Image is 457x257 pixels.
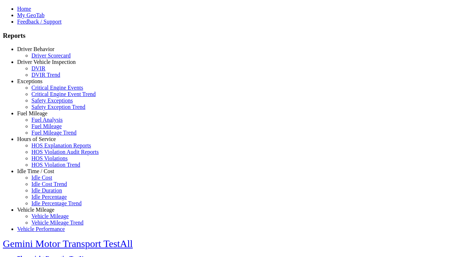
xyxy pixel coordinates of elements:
[17,19,61,25] a: Feedback / Support
[31,175,52,181] a: Idle Cost
[31,72,60,78] a: DVIR Trend
[31,213,69,219] a: Vehicle Mileage
[31,181,67,187] a: Idle Cost Trend
[31,117,63,123] a: Fuel Analysis
[31,187,62,193] a: Idle Duration
[3,238,133,249] a: Gemini Motor Transport TestAll
[17,110,47,116] a: Fuel Mileage
[31,220,84,226] a: Vehicle Mileage Trend
[31,155,67,161] a: HOS Violations
[17,59,76,65] a: Driver Vehicle Inspection
[31,149,99,155] a: HOS Violation Audit Reports
[17,207,54,213] a: Vehicle Mileage
[31,52,71,59] a: Driver Scorecard
[17,78,42,84] a: Exceptions
[17,168,54,174] a: Idle Time / Cost
[17,12,45,18] a: My GeoTab
[17,226,65,232] a: Vehicle Performance
[31,65,45,71] a: DVIR
[31,200,81,206] a: Idle Percentage Trend
[3,32,454,40] h3: Reports
[31,130,76,136] a: Fuel Mileage Trend
[17,6,31,12] a: Home
[31,85,83,91] a: Critical Engine Events
[31,194,67,200] a: Idle Percentage
[31,123,62,129] a: Fuel Mileage
[17,136,56,142] a: Hours of Service
[31,104,85,110] a: Safety Exception Trend
[31,91,96,97] a: Critical Engine Event Trend
[17,46,54,52] a: Driver Behavior
[31,162,80,168] a: HOS Violation Trend
[31,142,91,148] a: HOS Explanation Reports
[31,97,73,104] a: Safety Exceptions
